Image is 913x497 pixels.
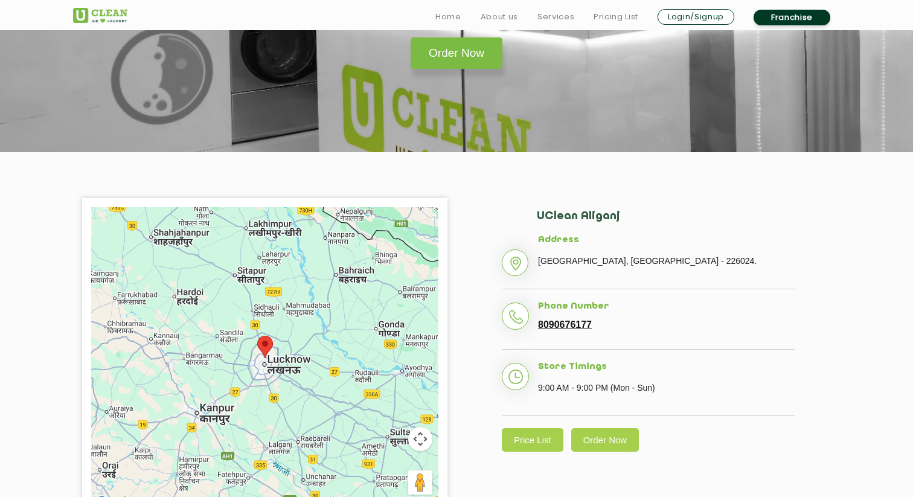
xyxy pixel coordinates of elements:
[408,470,432,495] button: Drag Pegman onto the map to open Street View
[658,9,734,25] a: Login/Signup
[538,379,795,397] p: 9:00 AM - 9:00 PM (Mon - Sun)
[411,37,502,69] a: Order Now
[594,10,638,24] a: Pricing List
[538,235,795,246] h5: Address
[538,301,795,312] h5: Phone Number
[538,319,592,330] a: 8090676177
[73,8,127,23] img: UClean Laundry and Dry Cleaning
[537,10,574,24] a: Services
[571,428,639,452] a: Order Now
[502,428,563,452] a: Price List
[435,10,461,24] a: Home
[408,427,432,451] button: Map camera controls
[538,362,795,373] h5: Store Timings
[537,210,795,235] h2: UClean Aliganj
[538,252,795,270] p: [GEOGRAPHIC_DATA], [GEOGRAPHIC_DATA] - 226024.
[754,10,830,25] a: Franchise
[481,10,518,24] a: About us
